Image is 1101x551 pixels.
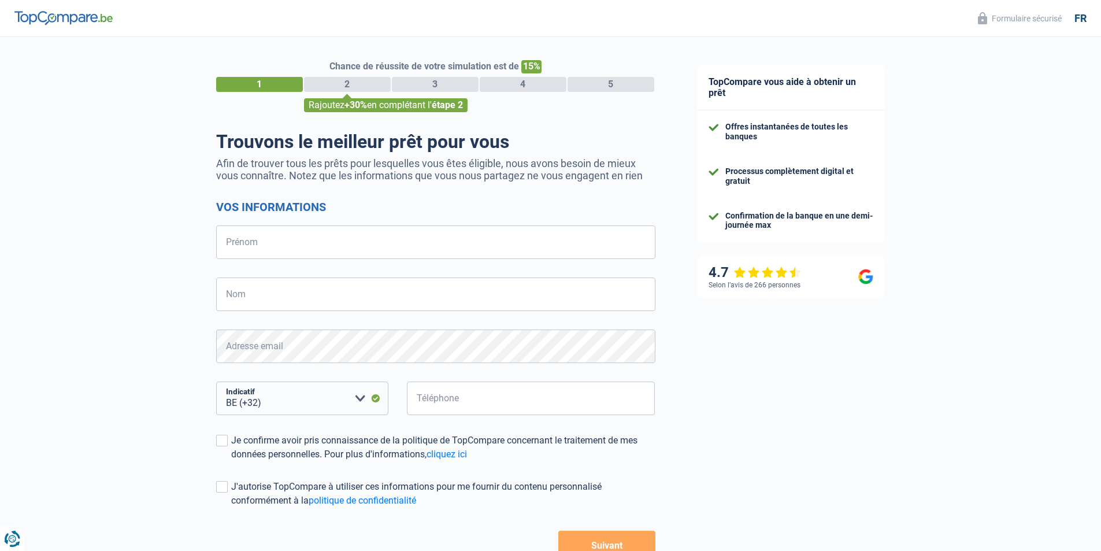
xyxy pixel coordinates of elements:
h1: Trouvons le meilleur prêt pour vous [216,131,655,153]
a: politique de confidentialité [309,495,416,506]
button: Formulaire sécurisé [971,9,1069,28]
div: Processus complètement digital et gratuit [725,167,873,186]
div: J'autorise TopCompare à utiliser ces informations pour me fournir du contenu personnalisé conform... [231,480,655,508]
a: cliquez ici [427,449,467,460]
div: fr [1074,12,1087,25]
div: Rajoutez en complétant l' [304,98,468,112]
div: 4.7 [709,264,802,281]
span: 15% [521,60,542,73]
h2: Vos informations [216,200,655,214]
span: +30% [344,99,367,110]
img: TopCompare Logo [14,11,113,25]
div: 3 [392,77,479,92]
div: Confirmation de la banque en une demi-journée max [725,211,873,231]
span: étape 2 [432,99,463,110]
p: Afin de trouver tous les prêts pour lesquelles vous êtes éligible, nous avons besoin de mieux vou... [216,157,655,182]
div: 2 [304,77,391,92]
div: 5 [568,77,654,92]
div: 1 [216,77,303,92]
div: Selon l’avis de 266 personnes [709,281,800,289]
span: Chance de réussite de votre simulation est de [329,61,519,72]
div: Offres instantanées de toutes les banques [725,122,873,142]
div: TopCompare vous aide à obtenir un prêt [697,65,885,110]
div: 4 [480,77,566,92]
div: Je confirme avoir pris connaissance de la politique de TopCompare concernant le traitement de mes... [231,434,655,461]
input: 401020304 [407,382,655,415]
